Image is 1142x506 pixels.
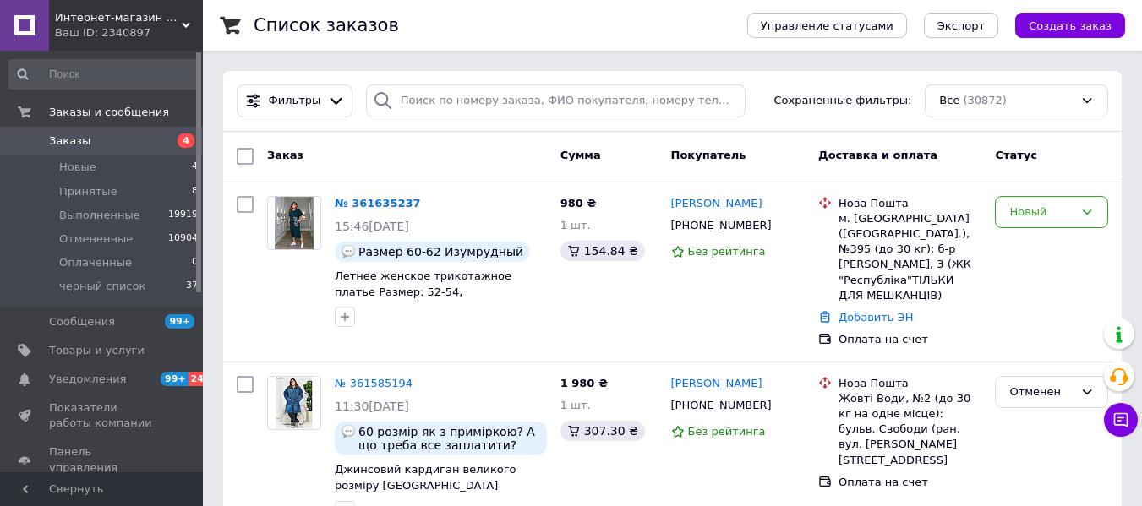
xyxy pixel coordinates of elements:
[55,25,203,41] div: Ваш ID: 2340897
[671,149,746,161] span: Покупатель
[560,421,645,441] div: 307.30 ₴
[161,372,189,386] span: 99+
[924,13,998,38] button: Экспорт
[560,399,591,411] span: 1 шт.
[59,255,132,270] span: Оплаченные
[839,211,981,303] div: м. [GEOGRAPHIC_DATA] ([GEOGRAPHIC_DATA].), №395 (до 30 кг): б-р [PERSON_NAME], 3 (ЖК "Республіка"...
[192,255,198,270] span: 0
[839,475,981,490] div: Оплата на счет
[358,425,540,452] span: 60 розмір як з приміркою? А що треба все заплатити?
[671,399,772,411] span: [PHONE_NUMBER]
[839,196,981,211] div: Нова Пошта
[59,208,140,223] span: Выполненные
[55,10,182,25] span: Интернет-магазин "Марго-мода"
[671,219,772,231] span: [PHONE_NUMBER]
[59,160,96,175] span: Новые
[998,19,1125,31] a: Создать заказ
[267,376,321,430] a: Фото товару
[560,197,597,209] span: 980 ₴
[671,376,762,392] a: [PERSON_NAME]
[168,208,198,223] span: 19919
[59,279,145,294] span: черный список
[560,219,591,231] span: 1 шт.
[49,444,156,475] span: Панель управления
[49,314,115,329] span: Сообщения
[168,231,198,247] span: 10904
[275,197,314,249] img: Фото товару
[560,377,608,389] span: 1 980 ₴
[747,13,907,38] button: Управление статусами
[59,231,133,247] span: Отмененные
[839,311,913,324] a: Добавить ЭН
[818,149,937,161] span: Доставка и оплата
[335,197,421,209] a: № 361635237
[688,245,766,258] span: Без рейтинга
[178,133,194,148] span: 4
[254,15,399,35] h1: Список заказов
[366,84,746,117] input: Поиск по номеру заказа, ФИО покупателя, номеру телефона, Email, номеру накладной
[186,279,198,294] span: 37
[839,391,981,468] div: Жовті Води, №2 (до 30 кг на одне місце): бульв. Свободи (ран. вул. [PERSON_NAME][STREET_ADDRESS]
[49,343,145,358] span: Товары и услуги
[671,196,762,212] a: [PERSON_NAME]
[8,59,199,90] input: Поиск
[560,241,645,261] div: 154.84 ₴
[59,184,117,199] span: Принятые
[839,332,981,347] div: Оплата на счет
[192,160,198,175] span: 4
[995,149,1037,161] span: Статус
[1009,204,1074,221] div: Новый
[937,19,985,32] span: Экспорт
[1009,384,1074,401] div: Отменен
[267,149,303,161] span: Заказ
[774,93,912,109] span: Сохраненные фильтры:
[49,372,126,387] span: Уведомления
[342,245,355,258] img: :speech_balloon:
[192,184,198,199] span: 8
[1104,403,1138,437] button: Чат с покупателем
[335,400,409,413] span: 11:30[DATE]
[269,93,321,109] span: Фильтры
[335,220,409,233] span: 15:46[DATE]
[342,425,355,438] img: :speech_balloon:
[839,376,981,391] div: Нова Пошта
[335,269,511,313] a: Летнее женское трикотажное платье Размер: 52-54,[PHONE_NUMBER],64-66
[49,105,169,120] span: Заказы и сообщения
[761,19,893,32] span: Управление статусами
[358,245,523,258] span: Размер 60-62 Изумрудный
[335,377,413,389] a: № 361585194
[276,377,313,429] img: Фото товару
[963,94,1007,106] span: (30872)
[49,400,156,431] span: Показатели работы компании
[1029,19,1112,32] span: Создать заказ
[560,149,601,161] span: Сумма
[49,133,90,149] span: Заказы
[1015,13,1125,38] button: Создать заказ
[939,93,959,109] span: Все
[165,314,194,329] span: 99+
[688,425,766,438] span: Без рейтинга
[189,372,208,386] span: 24
[267,196,321,250] a: Фото товару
